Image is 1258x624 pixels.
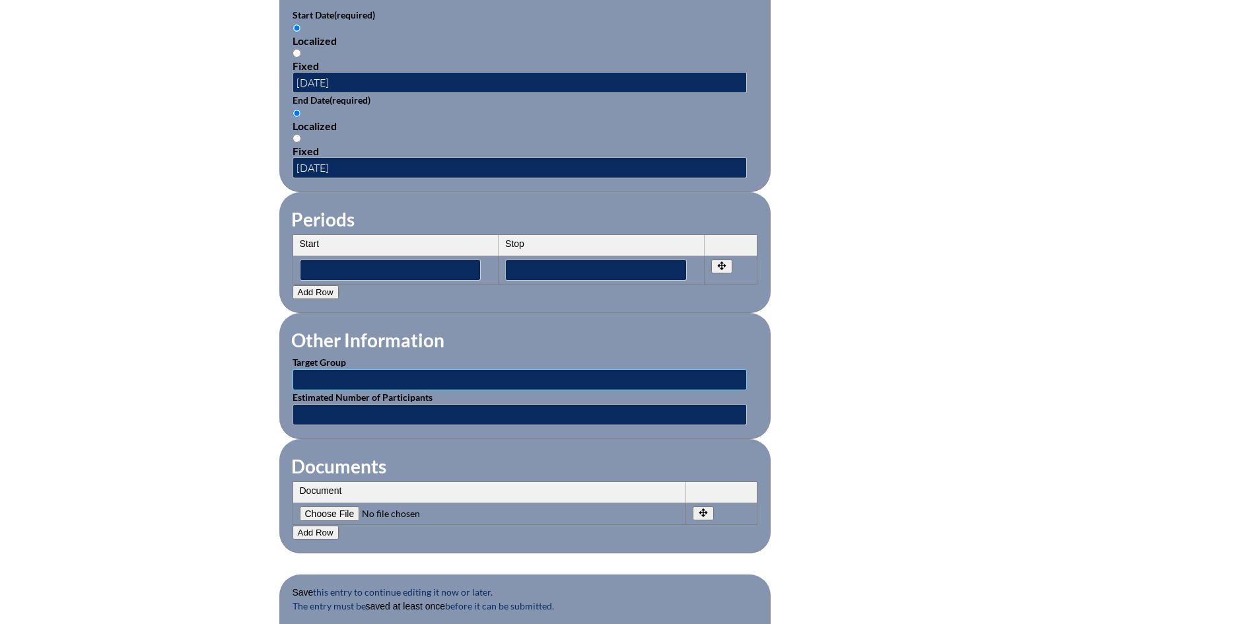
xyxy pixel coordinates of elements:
div: Localized [293,120,757,132]
div: Localized [293,34,757,47]
input: Fixed [293,134,301,143]
th: Stop [499,235,705,256]
input: Fixed [293,49,301,57]
label: Start Date [293,9,375,20]
div: Fixed [293,145,757,157]
label: Estimated Number of Participants [293,392,433,403]
th: Document [293,482,686,503]
label: End Date [293,94,370,106]
p: this entry to continue editing it now or later. [293,585,757,599]
legend: Periods [290,208,356,230]
legend: Documents [290,455,388,477]
b: saved at least once [366,601,446,611]
input: Localized [293,24,301,32]
button: Add Row [293,285,339,299]
legend: Other Information [290,329,446,351]
button: Add Row [293,526,339,539]
input: Localized [293,109,301,118]
span: (required) [330,94,370,106]
b: Save [293,587,314,598]
label: Target Group [293,357,346,368]
div: Fixed [293,59,757,72]
th: Start [293,235,499,256]
span: (required) [334,9,375,20]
